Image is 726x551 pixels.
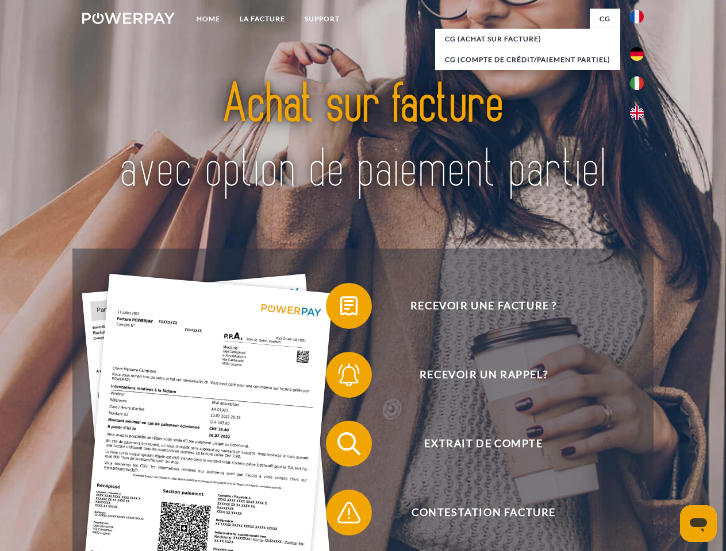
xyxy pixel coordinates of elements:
[630,106,644,120] img: en
[187,9,230,29] a: Home
[335,429,363,458] img: qb_search.svg
[343,490,624,536] span: Contestation Facture
[82,13,175,24] img: logo-powerpay-white.svg
[343,283,624,329] span: Recevoir une facture ?
[435,29,620,49] a: CG (achat sur facture)
[435,49,620,70] a: CG (Compte de crédit/paiement partiel)
[630,47,644,61] img: de
[230,9,295,29] a: LA FACTURE
[680,505,717,542] iframe: Button to launch messaging window
[326,352,625,398] button: Recevoir un rappel?
[630,76,644,90] img: it
[295,9,349,29] a: Support
[343,352,624,398] span: Recevoir un rappel?
[343,421,624,467] span: Extrait de compte
[110,55,616,220] img: title-powerpay_fr.svg
[326,421,625,467] button: Extrait de compte
[326,283,625,329] button: Recevoir une facture ?
[326,490,625,536] button: Contestation Facture
[335,498,363,527] img: qb_warning.svg
[590,9,620,29] a: CG
[335,292,363,320] img: qb_bill.svg
[335,360,363,389] img: qb_bell.svg
[630,10,644,24] img: fr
